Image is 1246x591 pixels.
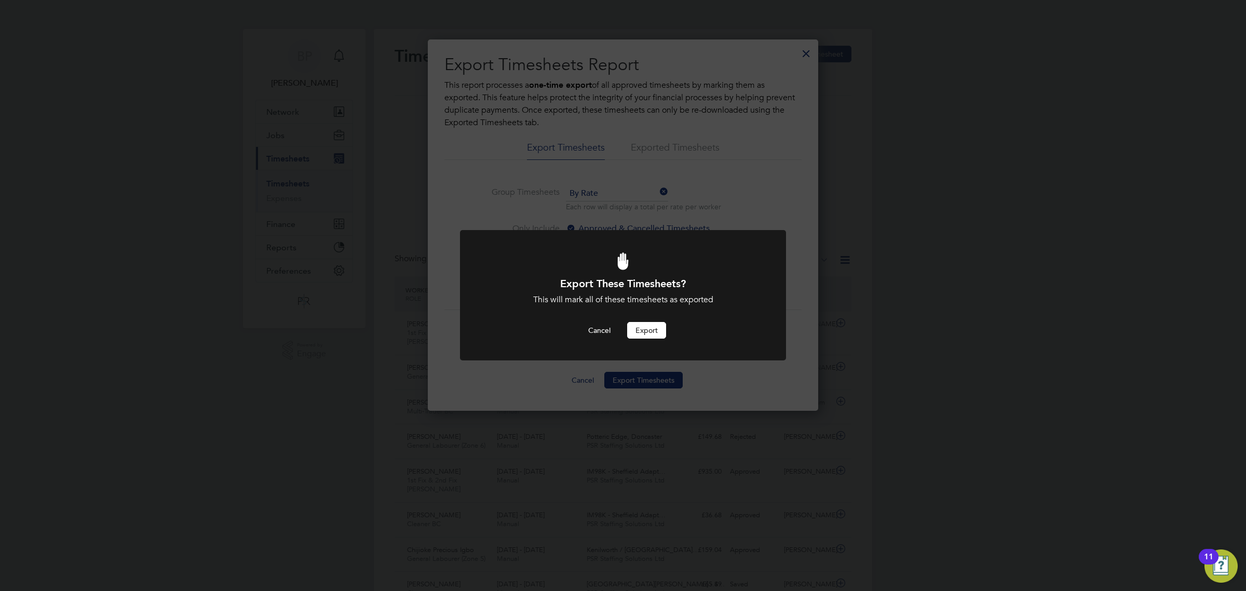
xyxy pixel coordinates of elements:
[488,277,758,290] h1: Export These Timesheets?
[488,294,758,305] div: This will mark all of these timesheets as exported
[580,322,619,339] button: Cancel
[627,322,666,339] button: Export
[1204,549,1238,583] button: Open Resource Center, 11 new notifications
[1204,557,1213,570] div: 11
